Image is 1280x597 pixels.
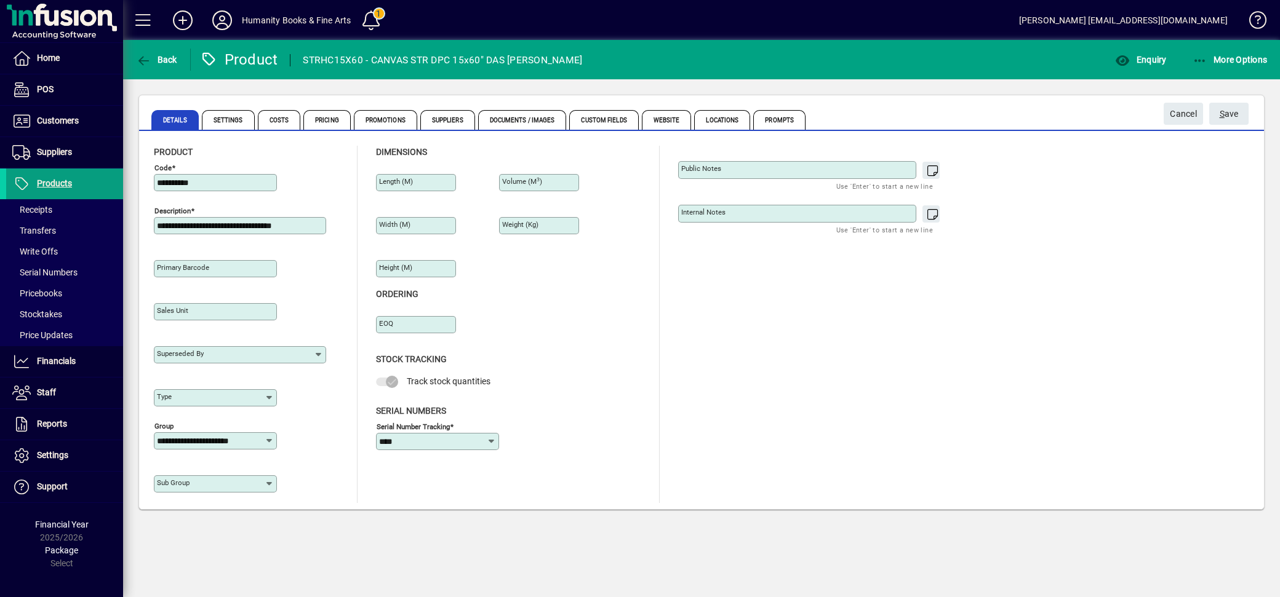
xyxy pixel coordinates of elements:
a: POS [6,74,123,105]
a: Stocktakes [6,304,123,325]
span: Locations [694,110,750,130]
span: Track stock quantities [407,376,490,386]
span: Settings [202,110,255,130]
a: Pricebooks [6,283,123,304]
mat-label: Public Notes [681,164,721,173]
sup: 3 [537,176,540,183]
mat-hint: Use 'Enter' to start a new line [836,223,933,237]
a: Home [6,43,123,74]
span: Details [151,110,199,130]
a: Receipts [6,199,123,220]
span: POS [37,84,54,94]
span: Write Offs [12,247,58,256]
mat-label: Width (m) [379,220,410,229]
button: Add [163,9,202,31]
span: Staff [37,387,56,397]
a: Staff [6,378,123,408]
mat-label: Volume (m ) [502,177,542,186]
span: Suppliers [37,147,72,157]
a: Reports [6,409,123,440]
span: Serial Numbers [376,406,446,416]
mat-label: Height (m) [379,263,412,272]
a: Write Offs [6,241,123,262]
mat-label: Sub group [157,478,190,487]
span: Back [136,55,177,65]
span: Promotions [354,110,417,130]
span: Stock Tracking [376,354,447,364]
a: Knowledge Base [1240,2,1265,42]
span: Ordering [376,289,418,299]
div: [PERSON_NAME] [EMAIL_ADDRESS][DOMAIN_NAME] [1019,10,1228,30]
span: Website [642,110,692,130]
span: Suppliers [420,110,475,130]
button: More Options [1190,49,1271,71]
span: Package [45,545,78,555]
span: Enquiry [1115,55,1166,65]
a: Customers [6,106,123,136]
span: Reports [37,419,67,429]
span: Pricebooks [12,288,62,298]
span: Price Updates [12,330,73,340]
a: Settings [6,440,123,471]
span: Support [37,481,68,491]
mat-label: Internal Notes [681,208,726,216]
mat-label: EOQ [379,319,393,328]
mat-label: Sales unit [157,306,188,315]
span: Customers [37,116,79,125]
span: Prompts [753,110,806,130]
mat-label: Description [154,207,191,215]
span: Transfers [12,226,56,235]
span: Financial Year [35,520,89,529]
span: S [1220,109,1225,119]
button: Save [1209,103,1249,125]
a: Serial Numbers [6,262,123,283]
button: Enquiry [1112,49,1169,71]
span: Serial Numbers [12,267,78,277]
button: Cancel [1164,103,1203,125]
button: Profile [202,9,242,31]
mat-label: Type [157,392,172,401]
div: Humanity Books & Fine Arts [242,10,351,30]
span: Products [37,178,72,188]
span: Cancel [1170,104,1197,124]
span: ave [1220,104,1239,124]
span: More Options [1193,55,1268,65]
mat-label: Superseded by [157,349,204,358]
mat-label: Code [154,164,172,172]
span: Product [154,147,193,157]
span: Home [37,53,60,63]
span: Settings [37,450,68,460]
a: Transfers [6,220,123,241]
a: Support [6,472,123,502]
app-page-header-button: Back [123,49,191,71]
mat-hint: Use 'Enter' to start a new line [836,179,933,193]
mat-label: Group [154,422,174,430]
button: Back [133,49,180,71]
div: Product [200,50,278,69]
span: Costs [258,110,301,130]
span: Custom Fields [569,110,638,130]
span: Financials [37,356,76,366]
mat-label: Serial Number tracking [377,422,450,430]
mat-label: Weight (Kg) [502,220,538,229]
span: Documents / Images [478,110,567,130]
div: STRHC15X60 - CANVAS STR DPC 15x60" DAS [PERSON_NAME] [303,50,582,70]
span: Dimensions [376,147,427,157]
mat-label: Primary barcode [157,263,209,272]
a: Financials [6,346,123,377]
a: Price Updates [6,325,123,346]
a: Suppliers [6,137,123,168]
mat-label: Length (m) [379,177,413,186]
span: Receipts [12,205,52,215]
span: Stocktakes [12,309,62,319]
span: Pricing [303,110,351,130]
